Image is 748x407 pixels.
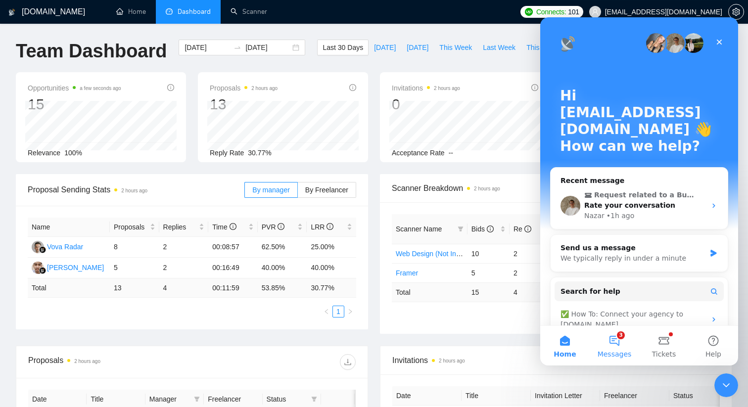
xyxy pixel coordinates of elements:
[324,309,329,315] span: left
[208,237,258,258] td: 00:08:57
[149,394,190,405] span: Manager
[728,4,744,20] button: setting
[185,42,230,53] input: Start date
[267,394,307,405] span: Status
[159,258,209,278] td: 2
[307,237,356,258] td: 25.00%
[323,42,363,53] span: Last 30 Days
[159,218,209,237] th: Replies
[401,40,434,55] button: [DATE]
[210,149,244,157] span: Reply Rate
[600,386,669,406] th: Freelancer
[349,84,356,91] span: info-circle
[32,242,83,250] a: VRVova Radar
[449,149,453,157] span: --
[121,188,147,193] time: 2 hours ago
[439,42,472,53] span: This Week
[332,306,344,317] li: 1
[307,278,356,298] td: 30.77 %
[729,8,744,16] span: setting
[8,4,15,20] img: logo
[510,244,552,263] td: 2
[32,241,44,253] img: VR
[392,282,467,302] td: Total
[396,250,548,258] a: Web Design (Not Including Ecommerce / Shopify)
[526,42,561,53] span: This Month
[467,263,510,282] td: 5
[32,263,104,271] a: AI[PERSON_NAME]
[521,40,566,55] button: This Month
[116,7,146,16] a: homeHome
[258,258,307,278] td: 40.00%
[392,95,460,114] div: 0
[471,225,494,233] span: Bids
[234,44,241,51] span: to
[327,223,333,230] span: info-circle
[47,241,83,252] div: Vova Radar
[374,42,396,53] span: [DATE]
[568,6,579,17] span: 101
[230,223,236,230] span: info-circle
[234,44,241,51] span: swap-right
[392,386,462,406] th: Date
[208,258,258,278] td: 00:16:49
[278,223,284,230] span: info-circle
[64,149,82,157] span: 100%
[510,282,552,302] td: 4
[28,354,192,370] div: Proposals
[110,237,159,258] td: 8
[728,8,744,16] a: setting
[669,386,739,406] th: Status
[39,267,46,274] img: gigradar-bm.png
[110,218,159,237] th: Proposals
[74,359,100,364] time: 2 hours ago
[32,262,44,274] img: AI
[192,392,202,407] span: filter
[477,40,521,55] button: Last Week
[369,40,401,55] button: [DATE]
[714,373,738,397] iframe: Intercom live chat
[434,40,477,55] button: This Week
[28,183,244,196] span: Proposal Sending Stats
[439,358,465,363] time: 2 hours ago
[110,258,159,278] td: 5
[251,86,278,91] time: 2 hours ago
[262,223,285,231] span: PVR
[159,278,209,298] td: 4
[344,306,356,317] li: Next Page
[28,95,121,114] div: 15
[28,278,110,298] td: Total
[396,269,418,277] a: Framer
[28,218,110,237] th: Name
[531,386,600,406] th: Invitation Letter
[321,306,332,317] li: Previous Page
[28,149,60,157] span: Relevance
[524,226,531,232] span: info-circle
[434,86,460,91] time: 2 hours ago
[210,95,278,114] div: 13
[347,309,353,315] span: right
[540,17,738,365] iframe: Intercom live chat
[467,282,510,302] td: 15
[483,42,515,53] span: Last Week
[525,8,533,16] img: upwork-logo.png
[467,244,510,263] td: 10
[592,8,599,15] span: user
